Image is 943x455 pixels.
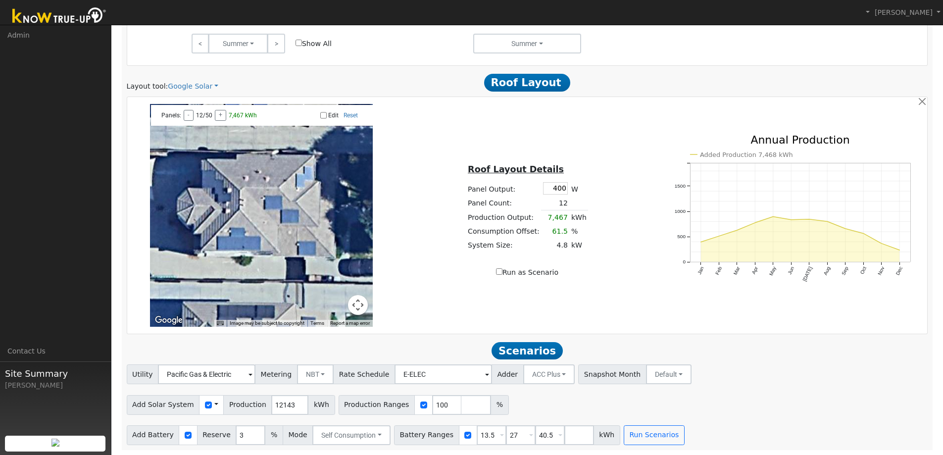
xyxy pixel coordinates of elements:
input: Run as Scenario [496,268,502,275]
a: Reset [344,112,358,119]
a: Report a map error [330,320,370,326]
circle: onclick="" [735,228,739,232]
td: 12 [541,196,569,210]
td: System Size: [466,239,542,253]
td: Production Output: [466,210,542,225]
text: [DATE] [802,266,813,282]
span: Layout tool: [127,82,168,90]
span: Adder [492,364,524,384]
circle: onclick="" [880,242,884,246]
text: Dec [895,266,903,276]
span: Rate Schedule [333,364,395,384]
td: kWh [569,210,588,225]
circle: onclick="" [861,232,865,236]
text: 1000 [675,208,686,214]
span: Battery Ranges [394,425,459,445]
text: Annual Production [750,134,849,146]
circle: onclick="" [699,240,703,244]
span: Add Solar System [127,395,200,415]
button: Map camera controls [348,295,368,315]
span: Add Battery [127,425,180,445]
input: Select a Utility [158,364,255,384]
label: Run as Scenario [496,267,558,278]
button: Run Scenarios [624,425,685,445]
td: W [569,180,588,196]
span: Production Ranges [339,395,415,415]
span: Roof Layout [484,74,571,92]
span: kWh [594,425,620,445]
text: 1500 [675,183,686,189]
span: Metering [255,364,298,384]
img: Google [152,314,185,327]
text: Jun [787,266,795,275]
td: Consumption Offset: [466,224,542,238]
text: Apr [751,265,759,275]
span: Snapshot Month [578,364,646,384]
text: May [768,266,777,277]
span: 12/50 [196,112,212,119]
text: Nov [877,266,885,276]
button: Default [646,364,692,384]
text: Oct [859,266,868,275]
span: Mode [283,425,313,445]
button: Keyboard shortcuts [217,320,224,327]
a: < [192,34,209,53]
span: [PERSON_NAME] [875,8,933,16]
circle: onclick="" [825,219,829,223]
a: Open this area in Google Maps (opens a new window) [152,314,185,327]
button: Summer [473,34,582,53]
circle: onclick="" [789,218,793,222]
circle: onclick="" [753,221,757,225]
circle: onclick="" [807,217,811,221]
a: Google Solar [168,81,218,92]
u: Roof Layout Details [468,164,564,174]
img: retrieve [51,439,59,447]
label: Edit [328,112,339,119]
text: 500 [677,234,686,240]
button: ACC Plus [523,364,575,384]
span: Production [223,395,272,415]
td: Panel Output: [466,180,542,196]
button: NBT [297,364,334,384]
text: Sep [841,265,849,276]
span: kWh [308,395,335,415]
circle: onclick="" [717,234,721,238]
circle: onclick="" [844,227,847,231]
span: % [265,425,283,445]
span: Site Summary [5,367,106,380]
td: 7,467 [541,210,569,225]
button: - [184,110,194,121]
text: Added Production 7,468 kWh [700,151,793,158]
span: Utility [127,364,159,384]
span: Reserve [197,425,237,445]
text: Mar [732,265,741,276]
div: [PERSON_NAME] [5,380,106,391]
td: 4.8 [541,239,569,253]
text: 0 [683,259,686,265]
span: Scenarios [492,342,562,360]
circle: onclick="" [771,215,775,219]
a: > [267,34,285,53]
text: Aug [823,266,831,276]
circle: onclick="" [897,248,901,252]
button: Self Consumption [312,425,391,445]
text: Jan [696,266,705,275]
span: % [491,395,508,415]
span: Image may be subject to copyright [230,320,304,326]
span: Panels: [161,112,181,119]
input: Show All [296,40,302,46]
text: Feb [714,266,723,276]
td: kW [569,239,588,253]
a: Terms (opens in new tab) [310,320,324,326]
button: Summer [208,34,268,53]
span: 7,467 kWh [229,112,257,119]
label: Show All [296,39,332,49]
td: 61.5 [541,224,569,238]
td: % [569,224,588,238]
img: Know True-Up [7,5,111,28]
button: + [215,110,226,121]
input: Select a Rate Schedule [395,364,492,384]
td: Panel Count: [466,196,542,210]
